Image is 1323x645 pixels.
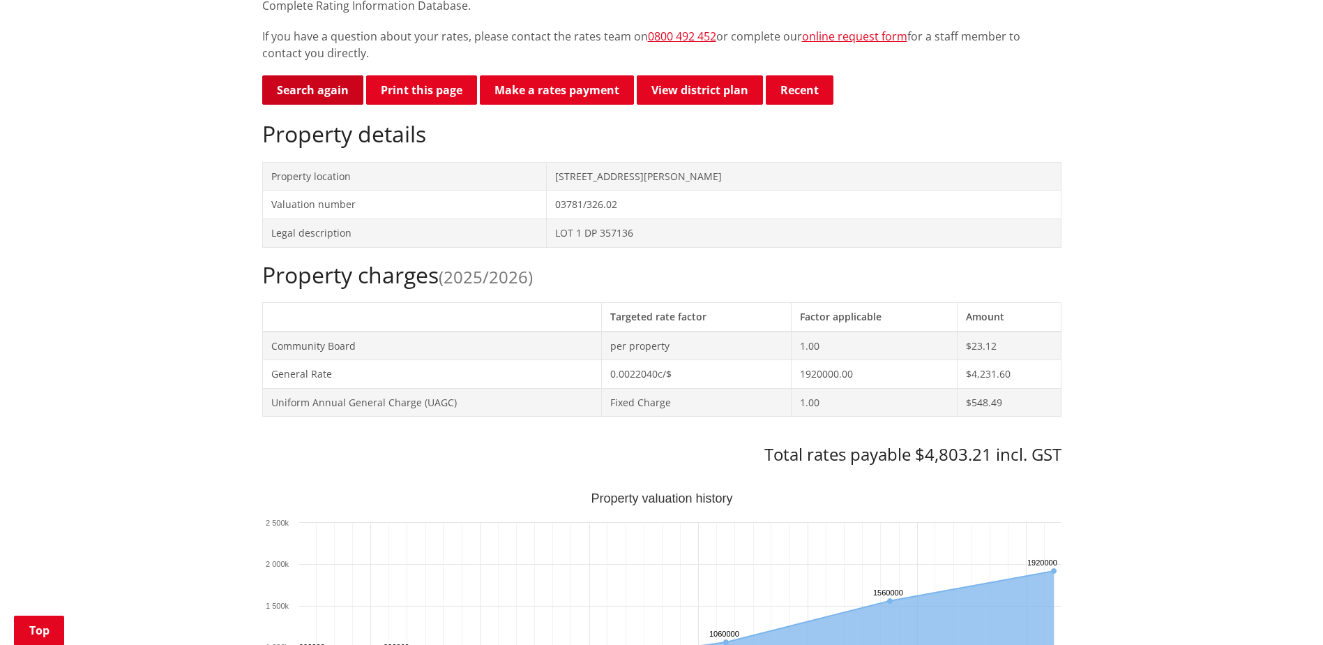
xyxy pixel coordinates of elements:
[262,28,1061,61] p: If you have a question about your rates, please contact the rates team on or complete our for a s...
[792,360,957,389] td: 1920000.00
[439,265,533,288] span: (2025/2026)
[265,602,289,610] text: 1 500k
[802,29,907,44] a: online request form
[262,360,601,389] td: General Rate
[1259,586,1309,637] iframe: Messenger Launcher
[709,630,739,638] text: 1060000
[792,302,957,331] th: Factor applicable
[547,191,1061,219] td: 03781/326.02
[648,29,716,44] a: 0800 492 452
[366,75,477,105] button: Print this page
[262,121,1061,147] h2: Property details
[957,302,1061,331] th: Amount
[262,191,547,219] td: Valuation number
[601,388,791,417] td: Fixed Charge
[262,262,1061,288] h2: Property charges
[262,162,547,191] td: Property location
[547,162,1061,191] td: [STREET_ADDRESS][PERSON_NAME]
[957,360,1061,389] td: $4,231.60
[262,388,601,417] td: Uniform Annual General Charge (UAGC)
[601,302,791,331] th: Targeted rate factor
[637,75,763,105] a: View district plan
[601,332,791,360] td: per property
[957,388,1061,417] td: $548.49
[591,491,732,505] text: Property valuation history
[14,616,64,645] a: Top
[873,588,903,597] text: 1560000
[1051,568,1057,574] path: Sunday, Jun 30, 12:00, 1,920,000. Capital Value.
[265,519,289,527] text: 2 500k
[601,360,791,389] td: 0.0022040c/$
[265,560,289,568] text: 2 000k
[262,218,547,247] td: Legal description
[547,218,1061,247] td: LOT 1 DP 357136
[723,639,729,645] path: Saturday, Jun 30, 12:00, 1,060,000. Capital Value.
[792,388,957,417] td: 1.00
[1027,558,1057,567] text: 1920000
[766,75,833,105] button: Recent
[262,445,1061,465] h3: Total rates payable $4,803.21 incl. GST
[887,598,893,604] path: Wednesday, Jun 30, 12:00, 1,560,000. Capital Value.
[792,332,957,360] td: 1.00
[480,75,634,105] a: Make a rates payment
[957,332,1061,360] td: $23.12
[262,332,601,360] td: Community Board
[262,75,363,105] a: Search again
